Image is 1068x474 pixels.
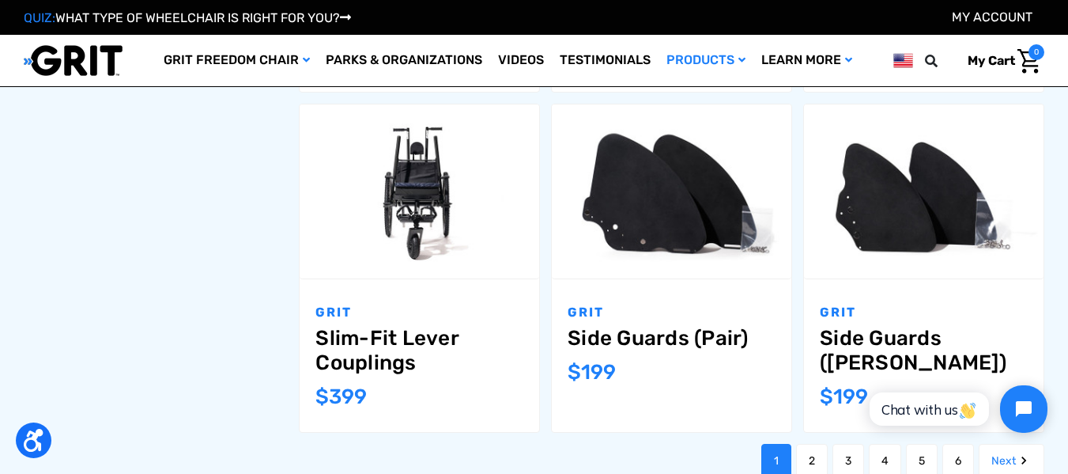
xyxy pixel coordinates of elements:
[568,326,776,351] a: Side Guards (Pair),$199.00
[753,35,860,86] a: Learn More
[24,10,351,25] a: QUIZ:WHAT TYPE OF WHEELCHAIR IS RIGHT FOR YOU?
[820,303,1028,322] p: GRIT
[568,303,776,322] p: GRIT
[315,303,523,322] p: GRIT
[820,385,868,409] span: $199
[315,385,367,409] span: $399
[24,10,55,25] span: QUIZ:
[552,112,791,271] img: GRIT Side Guards: pair of side guards and hardware to attach to GRIT Freedom Chair, to protect cl...
[315,326,523,375] a: Slim-Fit Lever Couplings,$399.00
[820,326,1028,375] a: Side Guards (GRIT Jr.),$199.00
[659,35,753,86] a: Products
[24,44,123,77] img: GRIT All-Terrain Wheelchair and Mobility Equipment
[300,104,539,279] a: Slim-Fit Lever Couplings,$399.00
[893,51,913,70] img: us.png
[156,35,318,86] a: GRIT Freedom Chair
[968,53,1015,68] span: My Cart
[552,104,791,279] a: Side Guards (Pair),$199.00
[552,35,659,86] a: Testimonials
[804,112,1043,271] img: GRIT Junior Side Guards: pair of side guards and hardware to attach to GRIT Junior, to protect cl...
[852,372,1061,446] iframe: Tidio Chat
[568,360,616,385] span: $199
[804,104,1043,279] a: Side Guards (GRIT Jr.),$199.00
[1028,44,1044,60] span: 0
[490,35,552,86] a: Videos
[300,112,539,271] img: Slim-Fit Lever Couplings
[1017,49,1040,74] img: Cart
[318,35,490,86] a: Parks & Organizations
[952,9,1032,25] a: Account
[932,44,956,78] input: Search
[956,44,1044,78] a: Cart with 0 items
